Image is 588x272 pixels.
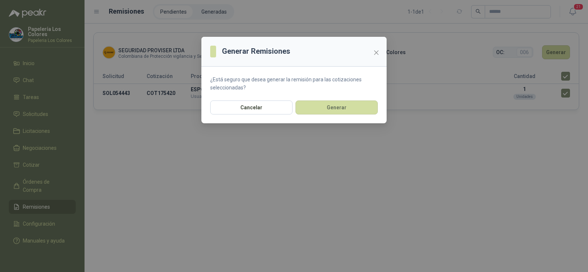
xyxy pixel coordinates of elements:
button: Close [370,47,382,59]
h3: Generar Remisiones [222,46,290,57]
p: ¿Está seguro que desea generar la remisión para las cotizaciones seleccionadas? [210,75,378,92]
button: Generar [295,100,378,114]
button: Cancelar [210,100,293,114]
span: close [373,50,379,56]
